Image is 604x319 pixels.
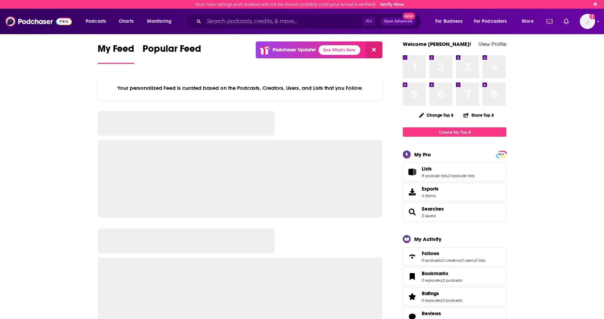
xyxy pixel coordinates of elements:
a: See What's New [319,45,360,55]
input: Search podcasts, credits, & more... [204,16,362,27]
span: Bookmarks [403,267,506,286]
svg: Email not verified [590,14,595,19]
div: Your new ratings and reviews will not be shown publicly until your email is verified. [195,2,404,7]
a: 0 episode lists [448,173,475,178]
span: 4 items [422,193,439,198]
a: 0 episodes [422,278,442,283]
a: 0 episodes [422,298,442,303]
span: Exports [422,186,439,192]
span: Exports [405,187,419,197]
button: open menu [469,16,517,27]
a: 0 podcasts [442,298,462,303]
span: Searches [403,203,506,221]
a: Verify Now [380,2,404,7]
a: 0 podcasts [422,258,441,263]
div: Your personalized Feed is curated based on the Podcasts, Creators, Users, and Lists that you Follow. [98,76,382,100]
button: open menu [142,16,181,27]
span: , [442,278,442,283]
a: Ratings [422,290,462,297]
a: Searches [422,206,444,212]
span: Open Advanced [384,20,412,23]
span: ⌘ K [362,17,375,26]
a: View Profile [478,41,506,47]
span: Ratings [422,290,439,297]
a: 0 users [461,258,474,263]
span: Popular Feed [143,43,201,59]
button: open menu [517,16,542,27]
a: 0 podcasts [442,278,462,283]
span: , [442,298,442,303]
span: My Feed [98,43,134,59]
span: More [522,17,534,26]
a: Charts [114,16,138,27]
span: Lists [403,163,506,181]
a: PRO [497,152,505,157]
a: Create My Top 8 [403,127,506,137]
a: Searches [405,207,419,217]
a: Lists [422,166,475,172]
span: Follows [422,250,439,257]
span: Monitoring [147,17,172,26]
a: Bookmarks [405,272,419,281]
a: 0 creators [442,258,460,263]
button: Show profile menu [580,14,595,29]
span: For Podcasters [474,17,507,26]
a: Show notifications dropdown [561,16,572,27]
a: Welcome [PERSON_NAME]! [403,41,471,47]
span: Logged in as kevinscottsmith [580,14,595,29]
a: My Feed [98,43,134,64]
a: Show notifications dropdown [544,16,555,27]
span: Reviews [422,310,441,317]
div: My Activity [414,236,441,242]
a: 3 saved [422,213,436,218]
p: Podchaser Update! [273,47,316,53]
button: Open AdvancedNew [381,17,416,26]
button: Change Top 8 [415,111,458,119]
a: Exports [403,183,506,201]
span: Follows [403,247,506,266]
a: Ratings [405,292,419,301]
a: 9 podcast lists [422,173,448,178]
a: Follows [422,250,485,257]
button: open menu [430,16,471,27]
a: Reviews [422,310,462,317]
img: Podchaser - Follow, Share and Rate Podcasts [6,15,72,28]
a: 0 lists [475,258,485,263]
div: My Pro [414,151,431,158]
span: Charts [119,17,134,26]
a: Lists [405,167,419,177]
button: open menu [81,16,115,27]
span: For Business [435,17,462,26]
a: Bookmarks [422,270,462,277]
span: , [448,173,448,178]
span: Bookmarks [422,270,448,277]
div: Search podcasts, credits, & more... [192,13,428,29]
span: Lists [422,166,432,172]
button: Share Top 8 [463,108,494,122]
span: Podcasts [86,17,106,26]
img: User Profile [580,14,595,29]
a: Follows [405,252,419,261]
span: Ratings [403,287,506,306]
span: New [403,13,415,19]
a: Popular Feed [143,43,201,64]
